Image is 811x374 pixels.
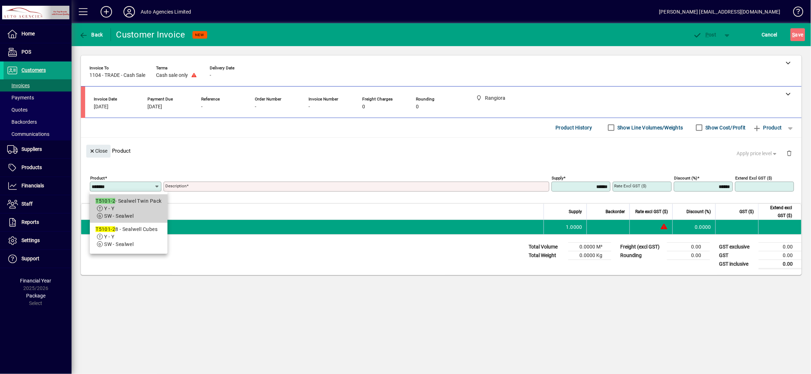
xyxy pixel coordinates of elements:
td: GST [716,251,759,260]
td: 0.0000 [672,220,715,234]
td: Rounding [617,251,667,260]
button: Save [791,28,805,41]
span: 0 [416,104,419,110]
span: [DATE] [94,104,108,110]
label: Show Line Volumes/Weights [616,124,683,131]
span: ave [792,29,803,40]
label: Show Cost/Profit [704,124,746,131]
button: Apply price level [734,147,781,160]
div: Product [81,138,802,164]
span: Y - Y [104,206,114,211]
span: NEW [195,33,204,37]
span: Financials [21,183,44,188]
button: Profile [118,5,141,18]
mat-label: Extend excl GST ($) [735,175,772,180]
mat-label: Supply [552,175,564,180]
span: - [309,104,310,110]
div: - Sealwel Twin Pack [96,197,161,205]
td: 0.00 [759,242,802,251]
app-page-header-button: Delete [781,150,798,156]
a: Financials [4,177,72,195]
span: 1104 - TRADE - Cash Sale [89,73,145,78]
a: Communications [4,128,72,140]
span: - [201,104,203,110]
span: - [255,104,256,110]
app-page-header-button: Back [72,28,111,41]
span: Close [89,145,108,157]
mat-label: Discount (%) [674,175,698,180]
span: P [706,32,709,38]
span: Back [79,32,103,38]
span: POS [21,49,31,55]
mat-option: T5101-2 - Sealwel Twin Pack [90,195,167,223]
td: 0.00 [759,260,802,269]
span: Product History [556,122,592,133]
span: Cancel [762,29,778,40]
span: Reports [21,219,39,225]
span: Products [21,164,42,170]
span: Settings [21,237,40,243]
app-page-header-button: Close [84,148,112,154]
div: Customer Invoice [116,29,185,40]
td: 0.00 [759,251,802,260]
span: Quotes [7,107,28,113]
span: Support [21,256,39,261]
div: [PERSON_NAME] [EMAIL_ADDRESS][DOMAIN_NAME] [659,6,781,18]
span: Backorder [606,208,625,216]
span: Payments [7,95,34,100]
span: Package [26,293,45,299]
span: Invoices [7,83,30,88]
a: Products [4,159,72,177]
span: Rate excl GST ($) [636,208,668,216]
a: Home [4,25,72,43]
span: ost [693,32,717,38]
td: GST exclusive [716,242,759,251]
button: Delete [781,145,798,162]
td: 0.00 [667,251,710,260]
span: Y - Y [104,234,114,240]
span: SW - Sealwel [104,213,133,219]
div: 8 - Sealwell Cubes [96,226,161,233]
td: Total Weight [525,251,568,260]
span: Extend excl GST ($) [763,204,792,220]
a: Settings [4,232,72,250]
span: Communications [7,131,49,137]
span: Financial Year [20,278,52,284]
a: Quotes [4,104,72,116]
a: POS [4,43,72,61]
span: - [210,73,211,78]
span: 0 [362,104,365,110]
a: Payments [4,92,72,104]
span: Supply [569,208,582,216]
a: Knowledge Base [788,1,802,25]
a: Reports [4,213,72,231]
td: 0.0000 Kg [568,251,611,260]
button: Cancel [760,28,780,41]
a: Invoices [4,79,72,92]
button: Close [86,145,111,158]
button: Add [95,5,118,18]
a: Suppliers [4,141,72,158]
span: Home [21,31,35,36]
div: Auto Agencies Limited [141,6,191,18]
td: Total Volume [525,242,568,251]
span: S [792,32,795,38]
span: Discount (%) [687,208,711,216]
span: GST ($) [740,208,754,216]
span: 1.0000 [566,223,583,231]
td: GST inclusive [716,260,759,269]
a: Support [4,250,72,268]
span: Cash sale only [156,73,188,78]
td: 0.00 [667,242,710,251]
span: Staff [21,201,33,207]
a: Backorders [4,116,72,128]
mat-label: Rate excl GST ($) [615,183,647,188]
button: Product History [553,121,595,134]
em: T5101-2 [96,198,115,204]
span: [DATE] [147,104,162,110]
span: Suppliers [21,146,42,152]
em: T5101-2 [96,226,115,232]
button: Back [77,28,105,41]
mat-label: Product [90,175,105,180]
button: Post [690,28,720,41]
